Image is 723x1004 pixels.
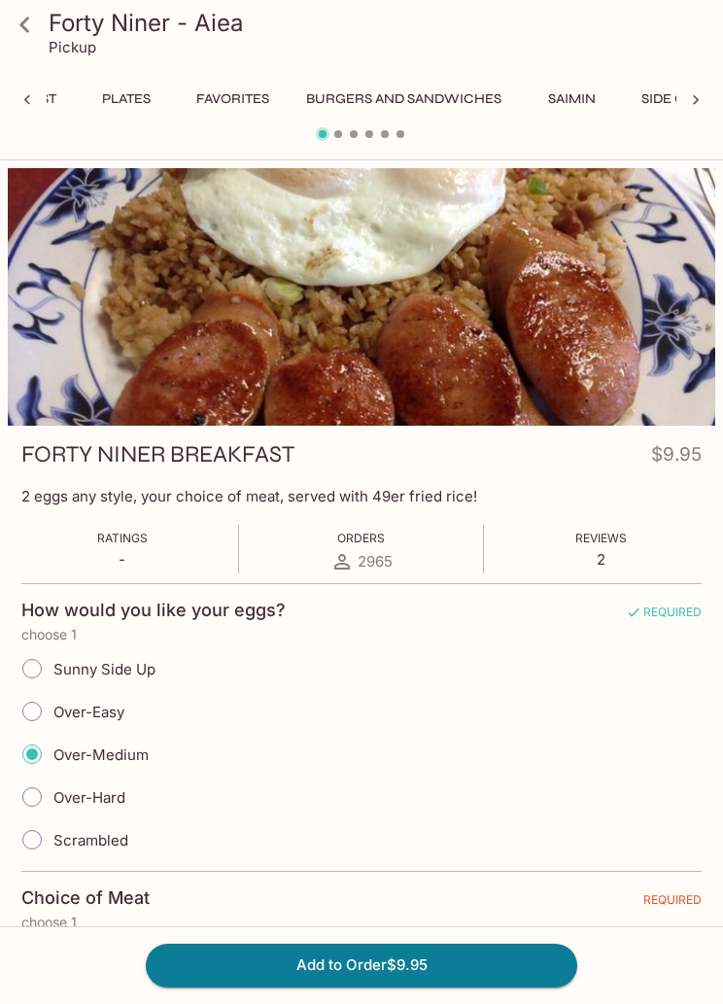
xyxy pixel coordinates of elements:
p: choose 1 [21,627,702,642]
span: Over-Easy [53,703,124,721]
h3: FORTY NINER BREAKFAST [21,439,294,469]
button: Add to Order$9.95 [146,944,577,987]
button: Burgers and Sandwiches [295,86,512,113]
h4: $9.95 [651,439,702,477]
button: Favorites [186,86,280,113]
button: Plates [83,86,170,113]
p: 2 [575,550,627,569]
p: 2 eggs any style, your choice of meat, served with 49er fried rice! [21,487,702,505]
span: Sunny Side Up [53,660,155,678]
p: Pickup [49,38,96,56]
span: Over-Hard [53,788,125,807]
span: 2965 [358,552,393,571]
p: choose 1 [21,915,702,930]
h4: How would you like your eggs? [21,600,286,621]
span: Ratings [97,531,148,545]
span: Orders [337,531,385,545]
span: REQUIRED [626,605,702,627]
h4: Choice of Meat [21,887,150,909]
p: - [97,550,148,569]
div: FORTY NINER BREAKFAST [8,168,715,426]
h3: Forty Niner - Aiea [49,8,707,38]
button: Saimin [528,86,615,113]
span: Reviews [575,531,627,545]
span: REQUIRED [643,892,702,915]
span: Scrambled [53,831,128,849]
span: Over-Medium [53,745,149,764]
